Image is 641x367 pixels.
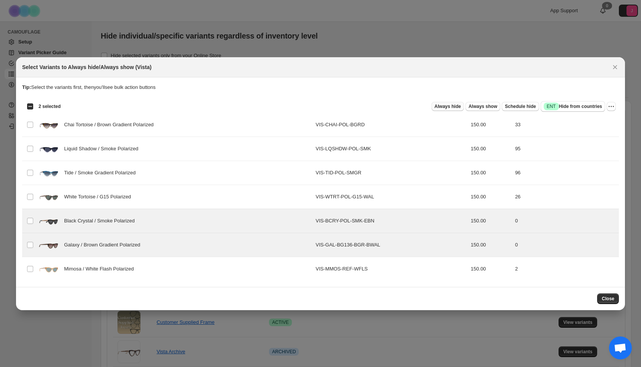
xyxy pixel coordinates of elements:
[39,139,58,158] img: johnny-fly-vista-LiquidShadow-Smoke-Corner.png
[513,161,619,185] td: 96
[513,113,619,137] td: 33
[64,217,139,225] span: Black Crystal / Smoke Polarized
[39,235,58,254] img: johnny-fly-vista-galaxy-brown-gradient-polarized-iconic-collection-22836959936700.png
[513,209,619,233] td: 0
[607,102,616,111] button: More actions
[513,257,619,281] td: 2
[22,84,31,90] strong: Tip:
[610,62,620,72] button: Close
[313,233,469,257] td: VIS-GAL-BG136-BGR-BWAL
[313,137,469,161] td: VIS-LQSHDW-POL-SMK
[39,115,58,134] img: johnny-fly-vista-Chai_Tortoise-BrownGradient-Corner.png
[313,161,469,185] td: VIS-TID-POL-SMGR
[602,296,614,302] span: Close
[597,293,619,304] button: Close
[64,193,135,201] span: White Tortoise / G15 Polarized
[469,257,513,281] td: 150.00
[64,121,158,129] span: Chai Tortoise / Brown Gradient Polarized
[513,233,619,257] td: 0
[513,137,619,161] td: 95
[39,259,58,278] img: johnny-fly-vista-mimosa-white-flash-polarized-iconic-collection-36186324893950.png
[513,185,619,209] td: 26
[64,241,144,249] span: Galaxy / Brown Gradient Polarized
[469,113,513,137] td: 150.00
[435,103,461,109] span: Always hide
[469,185,513,209] td: 150.00
[502,102,539,111] button: Schedule hide
[39,163,58,182] img: johnny-fly-vista-TIDE-SmokeGradient-Corner.png
[64,265,138,273] span: Mimosa / White Flash Polarized
[469,137,513,161] td: 150.00
[313,209,469,233] td: VIS-BCRY-POL-SMK-EBN
[547,103,556,109] span: ENT
[313,185,469,209] td: VIS-WTRT-POL-G15-WAL
[469,209,513,233] td: 150.00
[22,84,619,91] p: Select the variants first, then you'll see bulk action buttons
[64,145,142,153] span: Liquid Shadow / Smoke Polarized
[64,169,140,177] span: Tide / Smoke Gradient Polarized
[39,211,58,230] img: johnny-fly-vista-black-crystal-smoke-polarized-iconic-collection-22838178185404.png
[609,336,632,359] a: Open chat
[313,113,469,137] td: VIS-CHAI-POL-BGRD
[469,103,497,109] span: Always show
[22,63,151,71] h2: Select Variants to Always hide/Always show (Vista)
[465,102,500,111] button: Always show
[469,161,513,185] td: 150.00
[469,233,513,257] td: 150.00
[313,257,469,281] td: VIS-MMOS-REF-WFLS
[541,101,605,112] button: SuccessENTHide from countries
[39,103,61,109] span: 2 selected
[505,103,536,109] span: Schedule hide
[432,102,464,111] button: Always hide
[39,187,58,206] img: johnny-fly-vista-white-tortoise-g15-polarized-iconic-collection-36186334527742.png
[544,103,602,110] span: Hide from countries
